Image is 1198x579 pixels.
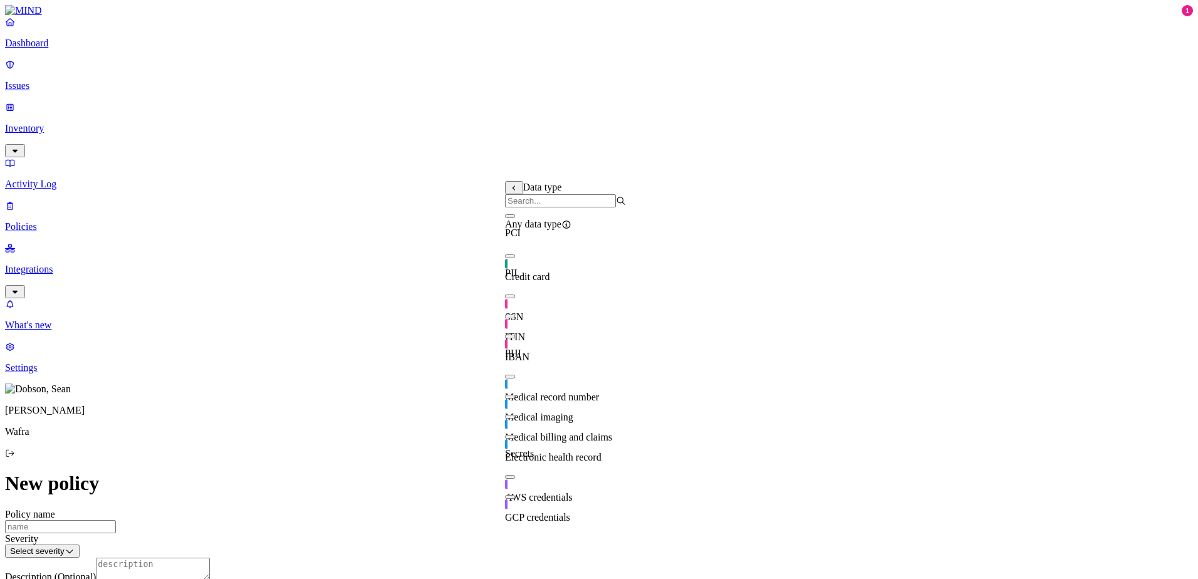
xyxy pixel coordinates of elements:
[505,268,626,279] div: PII
[505,299,508,309] img: pii-line
[5,298,1193,331] a: What's new
[1182,5,1193,16] div: 1
[505,439,508,449] img: phi-line
[5,362,1193,373] p: Settings
[5,383,71,395] img: Dobson, Sean
[505,227,626,239] div: PCI
[505,219,561,229] span: Any data type
[5,221,1193,232] p: Policies
[505,348,626,359] div: PHI
[505,499,508,509] img: secret-line
[5,5,42,16] img: MIND
[505,512,570,523] span: GCP credentials
[5,38,1193,49] p: Dashboard
[505,259,508,269] img: pci-line
[5,102,1193,155] a: Inventory
[5,509,55,519] label: Policy name
[5,520,116,533] input: name
[505,479,508,489] img: secret-line
[5,59,1193,91] a: Issues
[5,472,1193,495] h1: New policy
[505,419,508,429] img: phi-line
[5,426,1193,437] p: Wafra
[5,5,1193,16] a: MIND
[5,533,38,544] label: Severity
[523,182,562,192] span: Data type
[5,341,1193,373] a: Settings
[505,448,626,459] div: Secrets
[505,379,508,389] img: phi-line
[505,339,508,349] img: pii-line
[5,123,1193,134] p: Inventory
[5,16,1193,49] a: Dashboard
[5,179,1193,190] p: Activity Log
[5,157,1193,190] a: Activity Log
[5,80,1193,91] p: Issues
[505,319,508,329] img: pii-line
[5,264,1193,275] p: Integrations
[5,200,1193,232] a: Policies
[5,405,1193,416] p: [PERSON_NAME]
[505,399,508,409] img: phi-line
[5,243,1193,296] a: Integrations
[505,194,616,207] input: Search...
[5,320,1193,331] p: What's new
